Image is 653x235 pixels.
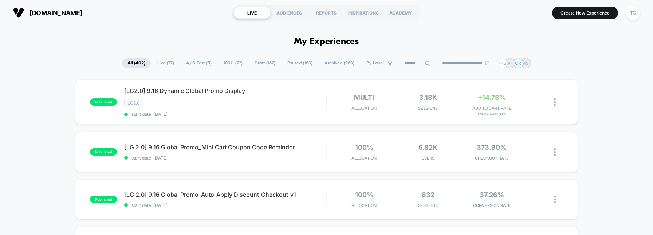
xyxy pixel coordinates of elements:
span: Allocation [351,106,377,111]
img: close [554,148,556,156]
button: [DOMAIN_NAME] [11,7,84,19]
span: for Dynamic_Red [462,113,522,116]
p: CR [515,60,521,66]
div: INSPIRATIONS [345,7,382,19]
div: LIVE [233,7,271,19]
img: Visually logo [13,7,24,18]
h1: My Experiences [294,36,359,47]
span: published [90,196,117,203]
span: LG2.0 [124,99,143,107]
img: close [554,98,556,106]
p: AS [523,60,529,66]
span: Users [398,156,458,161]
span: All ( 402 ) [122,58,151,68]
span: CONVERSION RATE [462,203,522,208]
button: TC [624,5,642,20]
span: 3.18k [419,94,437,101]
span: Archived ( 963 ) [319,58,360,68]
span: Allocation [351,156,377,161]
span: start date: [DATE] [124,111,326,117]
div: REPORTS [308,7,345,19]
span: ADD TO CART RATE [462,106,522,111]
span: 100% ( 72 ) [218,58,248,68]
p: AF [507,60,513,66]
span: 37.26% [480,191,504,199]
span: Paused ( 163 ) [282,58,318,68]
span: [LG2.0] 9.16 Dynamic Global Promo Display [124,87,326,94]
span: Allocation [351,203,377,208]
span: A/B Test ( 5 ) [181,58,217,68]
span: published [90,148,117,156]
span: published [90,98,117,106]
span: multi [354,94,374,101]
span: Sessions [398,106,458,111]
span: Draft ( 162 ) [249,58,281,68]
span: start date: [DATE] [124,203,326,208]
span: By Label [366,60,384,66]
span: 6.82k [418,144,437,151]
span: [LG 2.0] 9.16 Global Promo_Auto-Apply Discount_Checkout_v1 [124,191,326,198]
img: end [485,61,489,65]
span: [DOMAIN_NAME] [29,9,82,17]
span: 373.90% [477,144,507,151]
span: start date: [DATE] [124,155,326,161]
span: Sessions [398,203,458,208]
span: 100% [355,144,373,151]
span: [LG 2.0] 9.16 Global Promo_Mini Cart Coupon Code Reminder [124,144,326,151]
div: AUDIENCES [271,7,308,19]
span: 100% [355,191,373,199]
span: +14.78% [478,94,506,101]
div: TC [626,6,640,20]
button: Create New Experience [552,7,618,19]
span: CHECKOUT RATE [462,156,522,161]
span: 832 [422,191,434,199]
div: + 42 [497,58,507,68]
div: ACADEMY [382,7,419,19]
img: close [554,196,556,203]
span: Live ( 77 ) [152,58,180,68]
